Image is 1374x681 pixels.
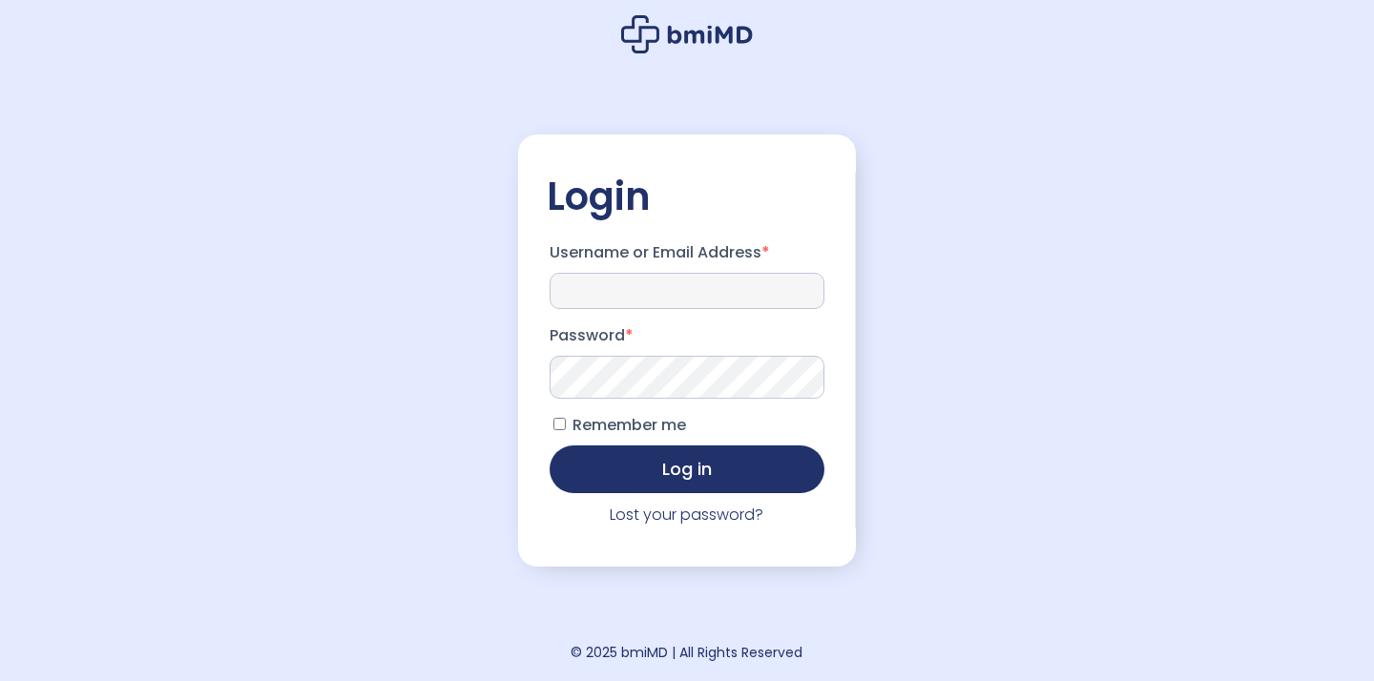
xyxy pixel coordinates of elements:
label: Username or Email Address [550,237,824,268]
input: Remember me [553,418,566,430]
button: Log in [550,445,824,493]
label: Password [550,320,824,351]
h2: Login [547,173,827,220]
a: Lost your password? [610,504,763,526]
span: Remember me [572,414,686,436]
div: © 2025 bmiMD | All Rights Reserved [571,639,802,666]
